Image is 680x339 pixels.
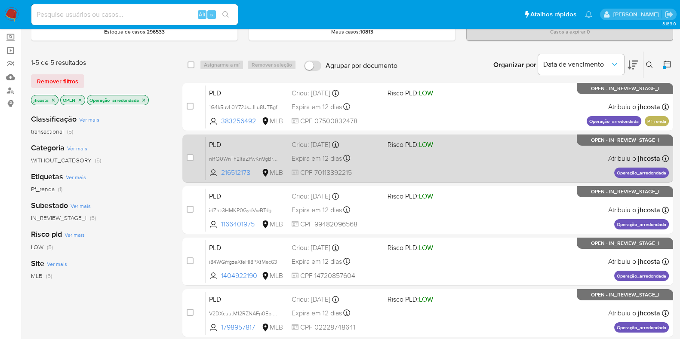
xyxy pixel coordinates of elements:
[31,9,238,20] input: Pesquise usuários ou casos...
[199,10,206,18] span: Alt
[217,9,234,21] button: search-icon
[530,10,576,19] span: Atalhos rápidos
[613,10,662,18] p: jhonata.costa@mercadolivre.com
[662,20,676,27] span: 3.163.0
[665,10,674,19] a: Sair
[585,11,592,18] a: Notificações
[210,10,213,18] span: s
